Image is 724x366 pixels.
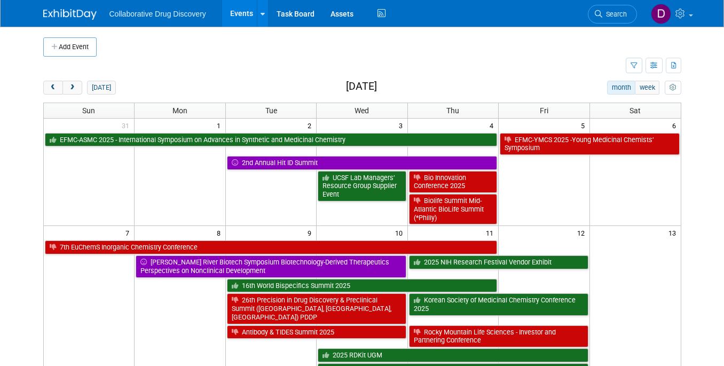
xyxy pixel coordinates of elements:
span: Thu [446,106,459,115]
a: 7th EuChemS Inorganic Chemistry Conference [45,240,498,254]
img: Daniel Castro [651,4,671,24]
button: myCustomButton [665,81,681,95]
span: 11 [485,226,498,239]
a: Search [588,5,637,24]
span: 4 [489,119,498,132]
a: Rocky Mountain Life Sciences - Investor and Partnering Conference [409,325,588,347]
button: month [607,81,635,95]
span: 7 [124,226,134,239]
span: 1 [216,119,225,132]
span: Mon [172,106,187,115]
button: next [62,81,82,95]
span: 5 [580,119,589,132]
a: EFMC-ASMC 2025 - International Symposium on Advances in Synthetic and Medicinal Chemistry [45,133,498,147]
button: Add Event [43,37,97,57]
a: Bio Innovation Conference 2025 [409,171,497,193]
span: 2 [306,119,316,132]
span: 12 [576,226,589,239]
img: ExhibitDay [43,9,97,20]
a: 2025 NIH Research Festival Vendor Exhibit [409,255,588,269]
span: Sat [629,106,641,115]
a: Korean Society of Medicinal Chemistry Conference 2025 [409,293,588,315]
a: Antibody & TIDES Summit 2025 [227,325,406,339]
button: week [635,81,659,95]
span: Sun [82,106,95,115]
a: 2025 RDKit UGM [318,348,588,362]
a: 2nd Annual Hit ID Summit [227,156,497,170]
span: 13 [667,226,681,239]
h2: [DATE] [346,81,377,92]
a: 26th Precision in Drug Discovery & Preclinical Summit ([GEOGRAPHIC_DATA], [GEOGRAPHIC_DATA], [GEO... [227,293,406,324]
span: 10 [394,226,407,239]
span: 9 [306,226,316,239]
a: EFMC-YMCS 2025 -Young Medicinal Chemists’ Symposium [500,133,679,155]
button: prev [43,81,63,95]
a: [PERSON_NAME] River Biotech Symposium Biotechnology-Derived Therapeutics Perspectives on Nonclini... [136,255,406,277]
span: Tue [265,106,277,115]
span: 8 [216,226,225,239]
a: UCSF Lab Managers’ Resource Group Supplier Event [318,171,406,201]
button: [DATE] [87,81,115,95]
a: 16th World Bispecifics Summit 2025 [227,279,497,293]
span: Fri [540,106,548,115]
span: 3 [398,119,407,132]
i: Personalize Calendar [670,84,676,91]
span: Search [602,10,627,18]
span: Collaborative Drug Discovery [109,10,206,18]
a: Biolife Summit Mid-Atlantic BioLife Summit (*Philly) [409,194,497,224]
span: 31 [121,119,134,132]
span: 6 [671,119,681,132]
span: Wed [355,106,369,115]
